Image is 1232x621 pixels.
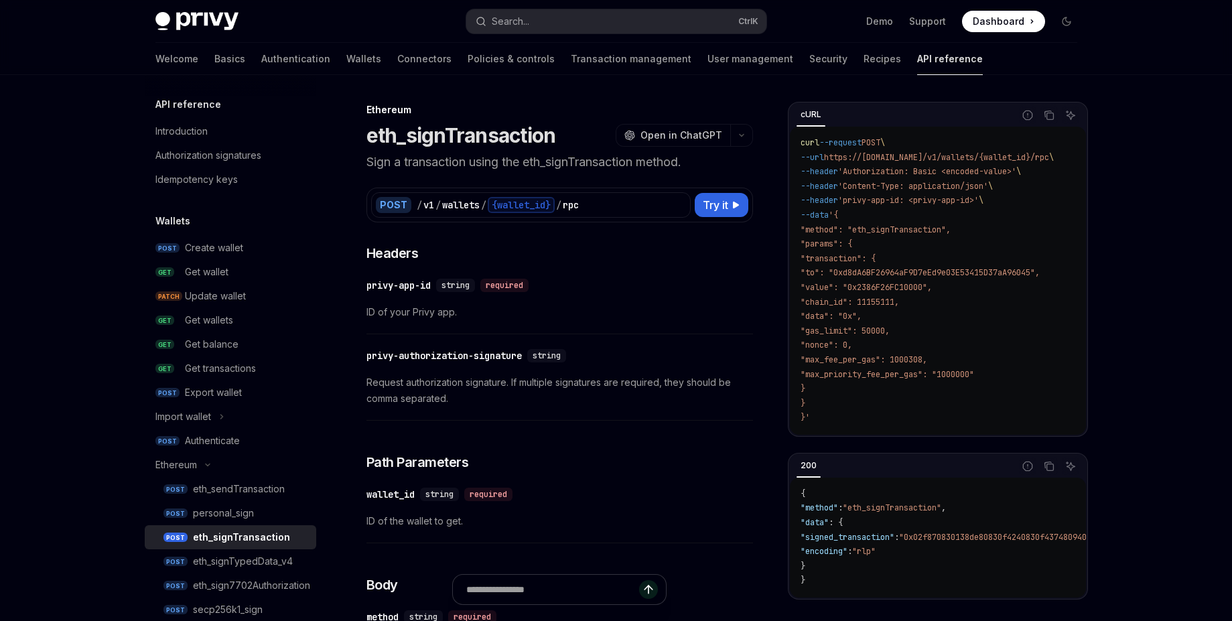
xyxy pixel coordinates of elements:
button: Report incorrect code [1019,458,1036,475]
span: : [894,532,899,543]
h5: API reference [155,96,221,113]
span: --header [801,181,838,192]
span: } [801,561,805,571]
span: Dashboard [973,15,1024,28]
span: string [425,489,454,500]
span: Open in ChatGPT [640,129,722,142]
a: User management [707,43,793,75]
a: Introduction [145,119,316,143]
span: GET [155,364,174,374]
span: POST [155,388,180,398]
div: Update wallet [185,288,246,304]
span: \ [1049,152,1054,163]
span: POST [163,581,188,591]
span: GET [155,340,174,350]
span: } [801,383,805,394]
span: POST [155,243,180,253]
span: : { [829,517,843,528]
span: GET [155,267,174,277]
span: POST [155,436,180,446]
div: secp256k1_sign [193,602,263,618]
span: \ [1016,166,1021,177]
button: Toggle Import wallet section [145,405,316,429]
a: POSTExport wallet [145,381,316,405]
span: ID of your Privy app. [366,304,753,320]
img: dark logo [155,12,238,31]
a: Authorization signatures [145,143,316,167]
div: privy-app-id [366,279,431,292]
span: POST [163,605,188,615]
button: Copy the contents from the code block [1040,458,1058,475]
div: Create wallet [185,240,243,256]
span: } [801,575,805,585]
p: Sign a transaction using the eth_signTransaction method. [366,153,753,171]
span: "max_priority_fee_per_gas": "1000000" [801,369,974,380]
span: }' [801,412,810,423]
span: '{ [829,210,838,220]
span: GET [155,316,174,326]
div: wallets [442,198,480,212]
span: "data": "0x", [801,311,862,322]
h5: Wallets [155,213,190,229]
div: / [481,198,486,212]
a: Welcome [155,43,198,75]
div: privy-authorization-signature [366,349,522,362]
a: Recipes [864,43,901,75]
a: Transaction management [571,43,691,75]
span: "signed_transaction" [801,532,894,543]
div: 200 [797,458,821,474]
div: Import wallet [155,409,211,425]
span: "data" [801,517,829,528]
span: "rlp" [852,546,876,557]
a: API reference [917,43,983,75]
span: "to": "0xd8dA6BF26964aF9D7eEd9e03E53415D37aA96045", [801,267,1040,278]
span: Request authorization signature. If multiple signatures are required, they should be comma separa... [366,374,753,407]
span: POST [163,484,188,494]
span: "value": "0x2386F26FC10000", [801,282,932,293]
a: POSTeth_sendTransaction [145,477,316,501]
div: required [480,279,529,292]
span: , [941,502,946,513]
button: Report incorrect code [1019,107,1036,124]
div: cURL [797,107,825,123]
span: "chain_id": 11155111, [801,297,899,307]
a: GETGet wallets [145,308,316,332]
div: eth_signTransaction [193,529,290,545]
a: GETGet wallet [145,260,316,284]
span: ID of the wallet to get. [366,513,753,529]
span: --url [801,152,824,163]
span: } [801,398,805,409]
div: eth_signTypedData_v4 [193,553,293,569]
a: GETGet balance [145,332,316,356]
a: Policies & controls [468,43,555,75]
span: "method": "eth_signTransaction", [801,224,951,235]
button: Ask AI [1062,107,1079,124]
a: PATCHUpdate wallet [145,284,316,308]
a: Demo [866,15,893,28]
div: wallet_id [366,488,415,501]
div: Get wallets [185,312,233,328]
span: https://[DOMAIN_NAME]/v1/wallets/{wallet_id}/rpc [824,152,1049,163]
span: "encoding" [801,546,847,557]
span: --data [801,210,829,220]
span: : [838,502,843,513]
div: Authorization signatures [155,147,261,163]
span: "method" [801,502,838,513]
span: curl [801,137,819,148]
span: POST [163,533,188,543]
div: Idempotency keys [155,171,238,188]
button: Open in ChatGPT [616,124,730,147]
span: 'Authorization: Basic <encoded-value>' [838,166,1016,177]
a: Connectors [397,43,452,75]
div: Introduction [155,123,208,139]
a: POSTpersonal_sign [145,501,316,525]
input: Ask a question... [466,575,639,604]
div: eth_sendTransaction [193,481,285,497]
div: Ethereum [366,103,753,117]
div: / [556,198,561,212]
span: --header [801,195,838,206]
h1: eth_signTransaction [366,123,556,147]
div: Get transactions [185,360,256,376]
a: POSTCreate wallet [145,236,316,260]
a: POSTeth_signTransaction [145,525,316,549]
